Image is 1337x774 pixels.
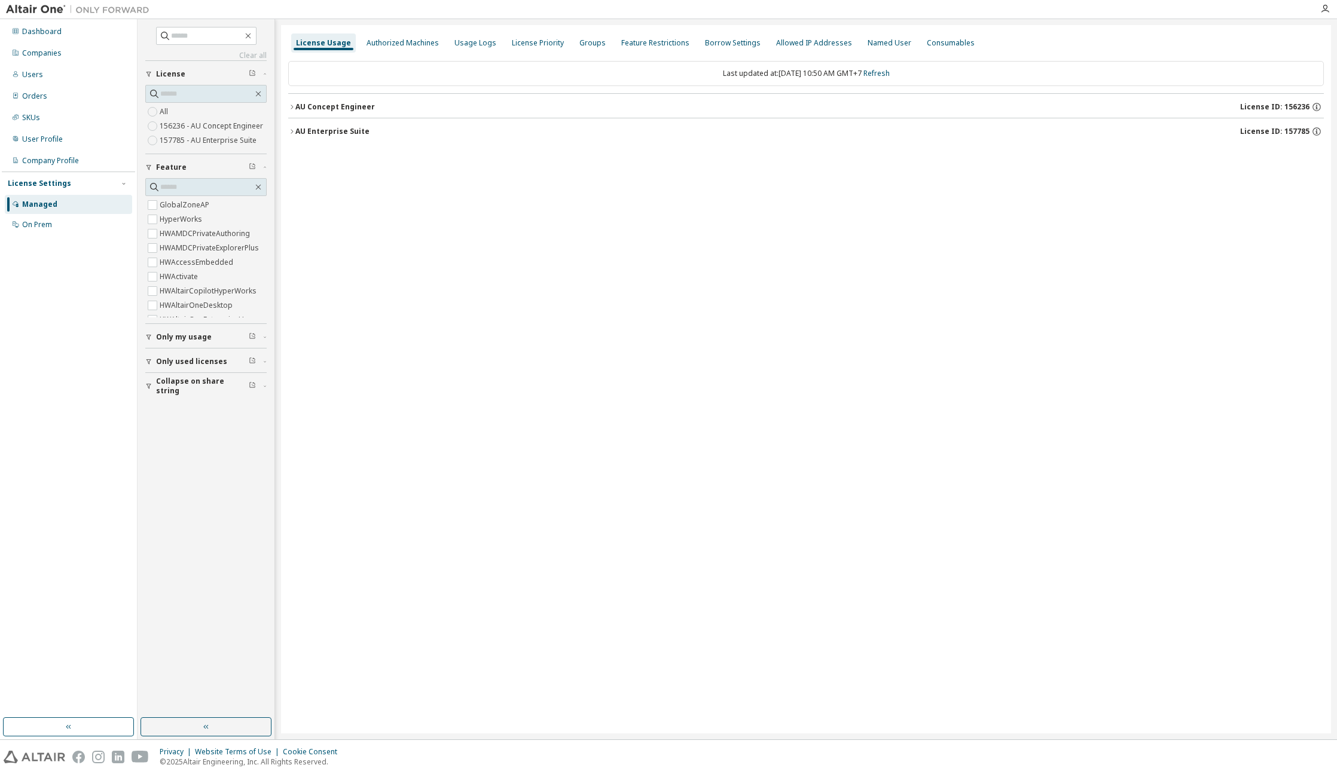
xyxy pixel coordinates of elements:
span: License ID: 156236 [1240,102,1309,112]
span: License ID: 157785 [1240,127,1309,136]
img: altair_logo.svg [4,751,65,763]
div: Feature Restrictions [621,38,689,48]
img: linkedin.svg [112,751,124,763]
img: youtube.svg [132,751,149,763]
div: Companies [22,48,62,58]
label: 156236 - AU Concept Engineer [160,119,265,133]
span: Clear filter [249,357,256,366]
label: HyperWorks [160,212,204,227]
div: License Settings [8,179,71,188]
label: 157785 - AU Enterprise Suite [160,133,259,148]
button: Only used licenses [145,348,267,375]
div: Cookie Consent [283,747,344,757]
div: Usage Logs [454,38,496,48]
div: On Prem [22,220,52,230]
div: SKUs [22,113,40,123]
span: Feature [156,163,187,172]
button: Feature [145,154,267,181]
button: License [145,61,267,87]
span: Clear filter [249,332,256,342]
div: AU Concept Engineer [295,102,375,112]
label: All [160,105,170,119]
div: Users [22,70,43,79]
label: HWActivate [160,270,200,284]
label: HWAMDCPrivateExplorerPlus [160,241,261,255]
label: GlobalZoneAP [160,198,212,212]
div: User Profile [22,134,63,144]
div: Borrow Settings [705,38,761,48]
label: HWAltairOneEnterpriseUser [160,313,258,327]
div: Orders [22,91,47,101]
span: Clear filter [249,381,256,391]
img: facebook.svg [72,751,85,763]
p: © 2025 Altair Engineering, Inc. All Rights Reserved. [160,757,344,767]
span: Clear filter [249,69,256,79]
img: Altair One [6,4,155,16]
button: AU Concept EngineerLicense ID: 156236 [288,94,1324,120]
button: Collapse on share string [145,373,267,399]
div: Last updated at: [DATE] 10:50 AM GMT+7 [288,61,1324,86]
img: instagram.svg [92,751,105,763]
a: Refresh [863,68,890,78]
div: Named User [868,38,911,48]
div: AU Enterprise Suite [295,127,370,136]
div: Groups [579,38,606,48]
div: Allowed IP Addresses [776,38,852,48]
span: License [156,69,185,79]
button: Only my usage [145,324,267,350]
a: Clear all [145,51,267,60]
div: Website Terms of Use [195,747,283,757]
span: Only my usage [156,332,212,342]
div: Authorized Machines [367,38,439,48]
label: HWAMDCPrivateAuthoring [160,227,252,241]
label: HWAltairCopilotHyperWorks [160,284,259,298]
span: Clear filter [249,163,256,172]
button: AU Enterprise SuiteLicense ID: 157785 [288,118,1324,145]
div: License Priority [512,38,564,48]
div: Dashboard [22,27,62,36]
div: Managed [22,200,57,209]
span: Collapse on share string [156,377,249,396]
label: HWAltairOneDesktop [160,298,235,313]
div: Privacy [160,747,195,757]
label: HWAccessEmbedded [160,255,236,270]
div: License Usage [296,38,351,48]
span: Only used licenses [156,357,227,366]
div: Company Profile [22,156,79,166]
div: Consumables [927,38,975,48]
